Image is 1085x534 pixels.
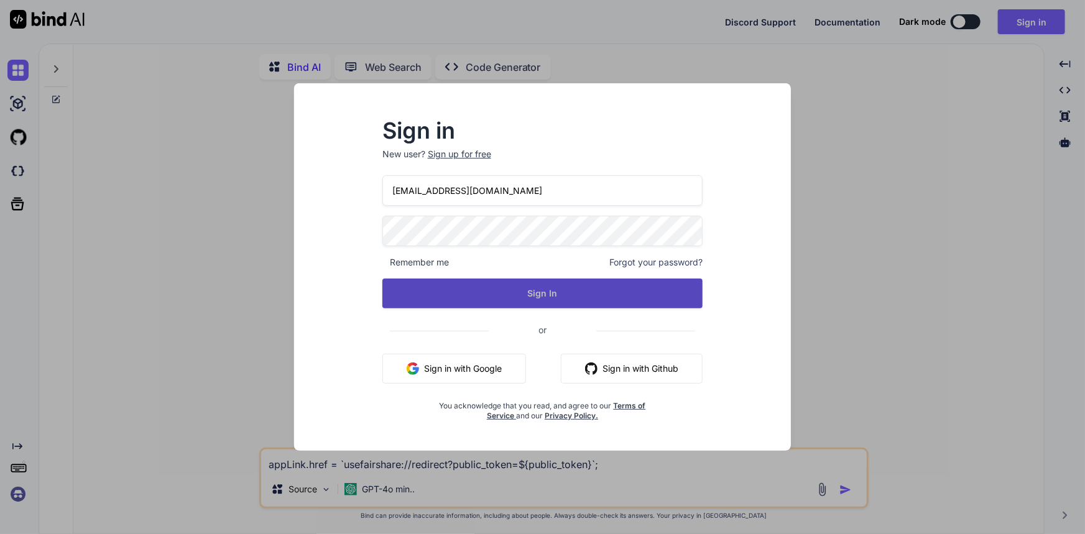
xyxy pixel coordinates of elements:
span: Forgot your password? [609,256,703,269]
a: Terms of Service [487,401,646,420]
h2: Sign in [382,121,703,140]
button: Sign in with Github [561,354,703,384]
p: New user? [382,148,703,175]
span: or [489,315,596,345]
img: google [407,362,419,375]
div: Sign up for free [428,148,491,160]
input: Login or Email [382,175,703,206]
a: Privacy Policy. [545,411,598,420]
img: github [585,362,598,375]
button: Sign in with Google [382,354,526,384]
div: You acknowledge that you read, and agree to our and our [436,394,650,421]
button: Sign In [382,279,703,308]
span: Remember me [382,256,449,269]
